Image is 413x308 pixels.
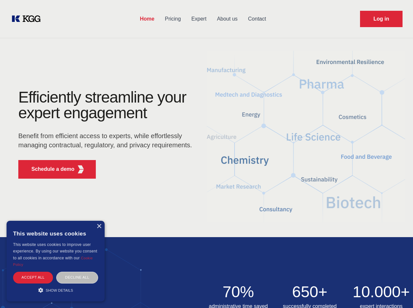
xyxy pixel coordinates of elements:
a: KOL Knowledge Platform: Talk to Key External Experts (KEE) [10,14,46,24]
a: Cookie Policy [13,256,93,267]
div: Show details [13,287,98,293]
a: Request Demo [360,11,403,27]
div: Decline all [56,272,98,283]
p: Benefit from efficient access to experts, while effortlessly managing contractual, regulatory, an... [18,131,196,150]
a: Contact [243,10,271,27]
p: Schedule a demo [31,165,75,173]
a: Pricing [160,10,186,27]
div: Close [96,224,101,229]
a: Home [135,10,160,27]
img: KGG Fifth Element RED [207,42,405,231]
div: This website uses cookies [13,226,98,241]
span: This website uses cookies to improve user experience. By using our website you consent to all coo... [13,242,97,260]
a: Expert [186,10,212,27]
h2: 650+ [278,284,342,300]
span: Show details [46,288,73,292]
h1: Efficiently streamline your expert engagement [18,89,196,121]
button: Schedule a demoKGG Fifth Element RED [18,160,96,179]
img: KGG Fifth Element RED [77,165,85,173]
h2: 70% [207,284,270,300]
a: About us [212,10,243,27]
div: Accept all [13,272,53,283]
